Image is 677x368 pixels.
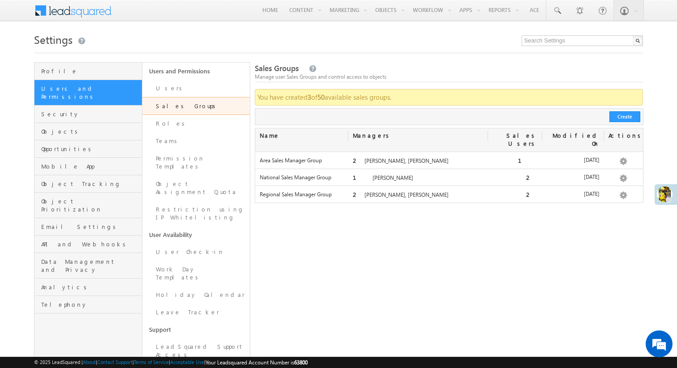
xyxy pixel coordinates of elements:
[41,300,140,309] span: Telephony
[41,85,140,101] span: Users and Permissions
[41,180,140,188] span: Object Tracking
[255,73,643,81] div: Manage user Sales Groups and control access to objects
[41,162,140,170] span: Mobile App
[542,190,604,203] div: [DATE]
[142,226,250,243] a: User Availability
[142,243,250,261] a: User Check-in
[41,283,140,291] span: Analytics
[34,193,142,218] a: Object Prioritization
[348,128,488,144] div: Managers
[41,127,140,135] span: Objects
[518,157,538,164] span: 1
[34,80,142,106] a: Users and Permissions
[142,80,250,97] a: Users
[542,156,604,169] div: [DATE]
[353,173,483,182] label: [PERSON_NAME]
[34,106,142,123] a: Security
[488,128,542,152] div: Sales Users
[34,175,142,193] a: Object Tracking
[170,359,204,365] a: Acceptable Use
[142,132,250,150] a: Teams
[41,258,140,274] span: Data Management and Privacy
[308,93,311,102] strong: 3
[255,63,299,73] span: Sales Groups
[34,358,308,367] span: © 2025 LeadSquared | | | | |
[142,304,250,321] a: Leave Tracker
[609,111,640,122] button: Create
[41,67,140,75] span: Profile
[206,359,308,366] span: Your Leadsquared Account Number is
[34,63,142,80] a: Profile
[34,123,142,140] a: Objects
[526,190,538,198] span: 2
[604,128,643,144] div: Actions
[260,173,344,182] label: National Sales Manager Group
[255,128,348,144] div: Name
[83,359,96,365] a: About
[260,157,344,165] label: Area Sales Manager Group
[41,223,140,231] span: Email Settings
[41,145,140,153] span: Opportunities
[142,150,250,175] a: Permission Templates
[542,173,604,186] div: [DATE]
[34,158,142,175] a: Mobile App
[142,201,250,226] a: Restriction using IP Whitelisting
[34,296,142,313] a: Telephony
[142,63,250,80] a: Users and Permissions
[34,236,142,253] a: API and Webhooks
[142,115,250,132] a: Roles
[353,173,373,181] span: 1
[41,197,140,213] span: Object Prioritization
[526,173,538,181] span: 2
[34,140,142,158] a: Opportunities
[142,321,250,338] a: Support
[353,157,364,164] span: 2
[134,359,169,365] a: Terms of Service
[34,32,73,47] span: Settings
[41,240,140,248] span: API and Webhooks
[142,175,250,201] a: Object Assignment Quota
[294,359,308,366] span: 63800
[353,190,364,198] span: 2
[142,286,250,304] a: Holiday Calendar
[353,157,483,165] label: [PERSON_NAME], [PERSON_NAME]
[257,93,391,102] span: You have created of available sales groups.
[542,128,604,152] div: Modified On
[317,93,325,102] strong: 50
[34,279,142,296] a: Analytics
[260,190,344,199] label: Regional Sales Manager Group
[353,190,483,199] label: [PERSON_NAME], [PERSON_NAME]
[34,218,142,236] a: Email Settings
[142,261,250,286] a: Work Day Templates
[34,253,142,279] a: Data Management and Privacy
[142,338,250,364] a: LeadSquared Support Access
[41,110,140,118] span: Security
[97,359,133,365] a: Contact Support
[522,35,643,46] input: Search Settings
[142,97,250,115] a: Sales Groups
